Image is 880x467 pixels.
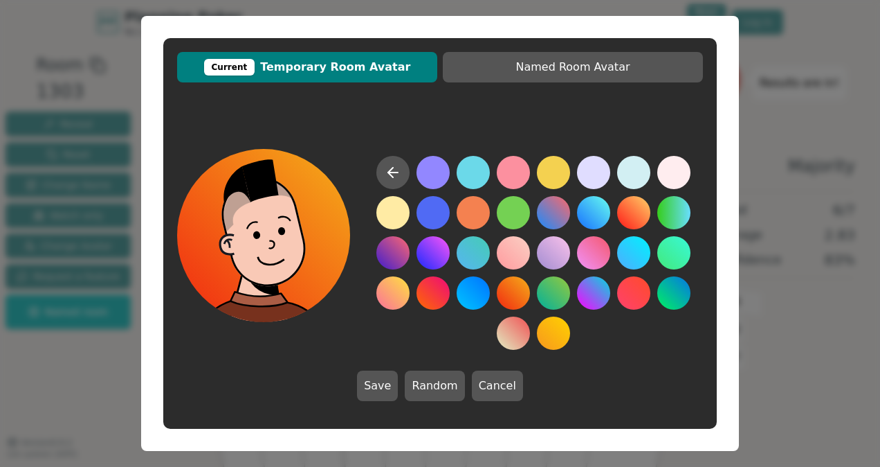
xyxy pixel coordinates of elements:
[405,371,464,401] button: Random
[184,59,430,76] span: Temporary Room Avatar
[443,52,703,82] button: Named Room Avatar
[357,371,398,401] button: Save
[472,371,523,401] button: Cancel
[177,52,437,82] button: CurrentTemporary Room Avatar
[450,59,696,76] span: Named Room Avatar
[204,59,255,76] div: Current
